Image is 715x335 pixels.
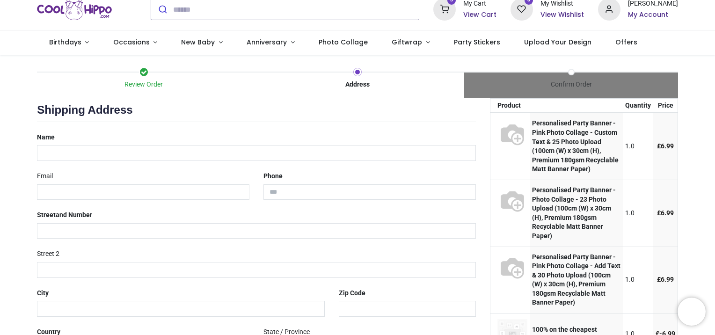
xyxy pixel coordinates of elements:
[181,37,215,47] span: New Baby
[628,10,678,20] a: My Account
[433,5,456,13] a: 3
[37,30,101,55] a: Birthdays
[497,186,527,216] img: S66307 - [BN-00861-100W30H-BANNER_NW] Personalised Party Banner - Photo Collage - 23 Photo Upload...
[113,37,150,47] span: Occasions
[661,142,674,150] span: 6.99
[392,37,422,47] span: Giftwrap
[101,30,169,55] a: Occasions
[615,37,637,47] span: Offers
[37,102,476,122] h2: Shipping Address
[625,275,651,284] div: 1.0
[463,10,496,20] a: View Cart
[497,253,527,283] img: S66307 - [BN-00865-100W30H-BANNER_NW] Personalised Party Banner - Pink Photo Collage - Add Text &...
[37,207,92,223] label: Street
[661,276,674,283] span: 6.99
[37,285,49,301] label: City
[263,168,283,184] label: Phone
[524,37,591,47] span: Upload Your Design
[251,80,465,89] div: Address
[532,253,620,306] strong: Personalised Party Banner - Pink Photo Collage - Add Text & 30 Photo Upload (100cm (W) x 30cm (H)...
[623,99,654,113] th: Quantity
[657,276,674,283] span: £
[454,37,500,47] span: Party Stickers
[49,37,81,47] span: Birthdays
[497,119,527,149] img: S66307 - [BN-00862-100W30H-BANNER_NW] Personalised Party Banner - Pink Photo Collage - Custom Tex...
[511,5,533,13] a: 0
[464,80,678,89] div: Confirm Order
[657,209,674,217] span: £
[169,30,235,55] a: New Baby
[339,285,365,301] label: Zip Code
[657,142,674,150] span: £
[625,142,651,151] div: 1.0
[56,211,92,218] span: and Number
[37,246,59,262] label: Street 2
[490,99,530,113] th: Product
[247,37,287,47] span: Anniversary
[37,130,55,146] label: Name
[653,99,678,113] th: Price
[625,209,651,218] div: 1.0
[661,209,674,217] span: 6.99
[234,30,306,55] a: Anniversary
[540,10,584,20] a: View Wishlist
[37,80,251,89] div: Review Order
[532,186,616,240] strong: Personalised Party Banner - Photo Collage - 23 Photo Upload (100cm (W) x 30cm (H), Premium 180gsm...
[319,37,368,47] span: Photo Collage
[678,298,706,326] iframe: Brevo live chat
[532,119,619,173] strong: Personalised Party Banner - Pink Photo Collage - Custom Text & 25 Photo Upload (100cm (W) x 30cm ...
[37,168,53,184] label: Email
[379,30,442,55] a: Giftwrap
